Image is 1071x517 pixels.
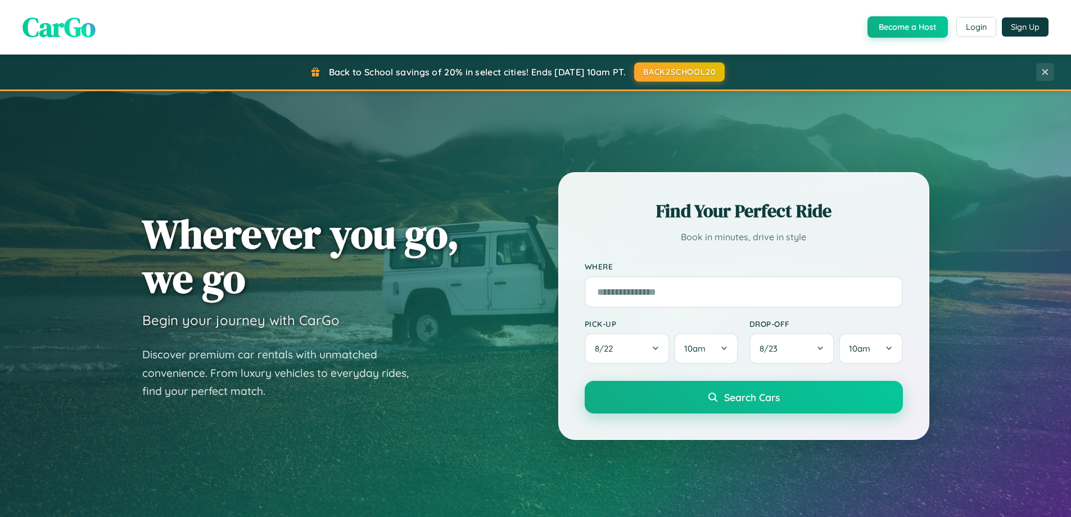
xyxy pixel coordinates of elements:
button: BACK2SCHOOL20 [634,62,725,82]
button: Login [956,17,996,37]
h1: Wherever you go, we go [142,212,459,300]
p: Book in minutes, drive in style [585,229,903,245]
span: Search Cars [724,391,780,403]
button: Sign Up [1002,17,1049,37]
span: 8 / 22 [595,343,618,354]
button: 10am [674,333,738,364]
label: Pick-up [585,319,738,329]
button: Search Cars [585,381,903,413]
p: Discover premium car rentals with unmatched convenience. From luxury vehicles to everyday rides, ... [142,345,423,401]
span: Back to School savings of 20% in select cities! Ends [DATE] 10am PT. [329,66,626,78]
span: CarGo [22,8,96,46]
span: 10am [849,343,870,354]
label: Where [585,262,903,272]
button: 8/23 [749,333,835,364]
label: Drop-off [749,319,903,329]
button: 8/22 [585,333,670,364]
h2: Find Your Perfect Ride [585,199,903,223]
h3: Begin your journey with CarGo [142,312,340,329]
span: 8 / 23 [760,343,783,354]
span: 10am [684,343,706,354]
button: 10am [839,333,902,364]
button: Become a Host [867,16,948,38]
